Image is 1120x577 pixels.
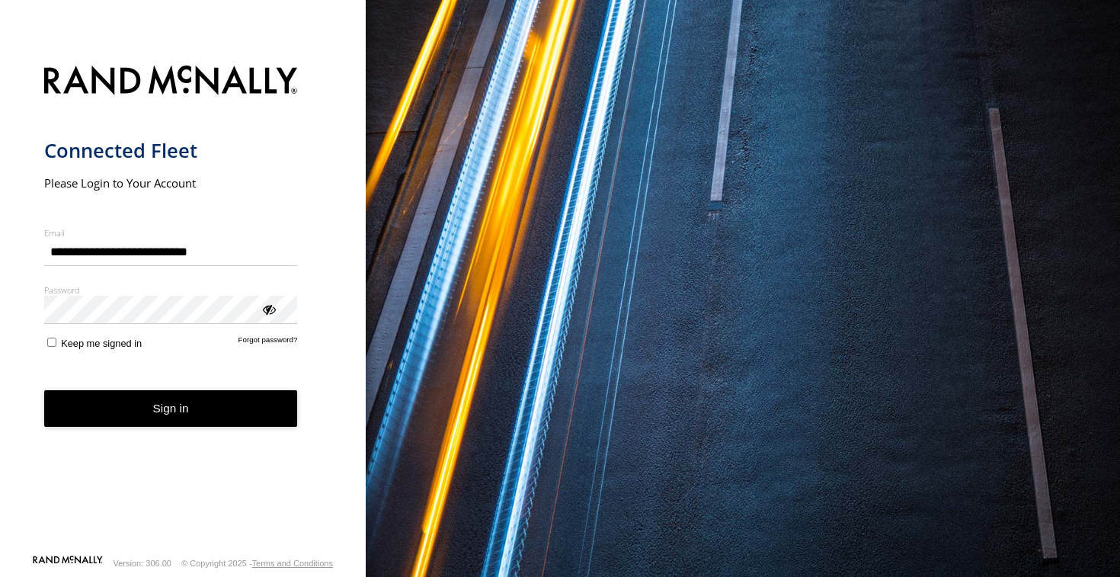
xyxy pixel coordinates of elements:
h2: Please Login to Your Account [44,175,298,191]
label: Password [44,284,298,296]
h1: Connected Fleet [44,138,298,163]
div: © Copyright 2025 - [181,559,333,568]
form: main [44,56,322,555]
span: Keep me signed in [61,338,142,349]
label: Email [44,227,298,239]
a: Visit our Website [33,556,103,571]
div: Version: 306.00 [114,559,171,568]
button: Sign in [44,390,298,428]
div: ViewPassword [261,301,276,316]
a: Forgot password? [238,335,298,349]
a: Terms and Conditions [252,559,333,568]
input: Keep me signed in [47,338,56,347]
img: Rand McNally [44,63,298,101]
